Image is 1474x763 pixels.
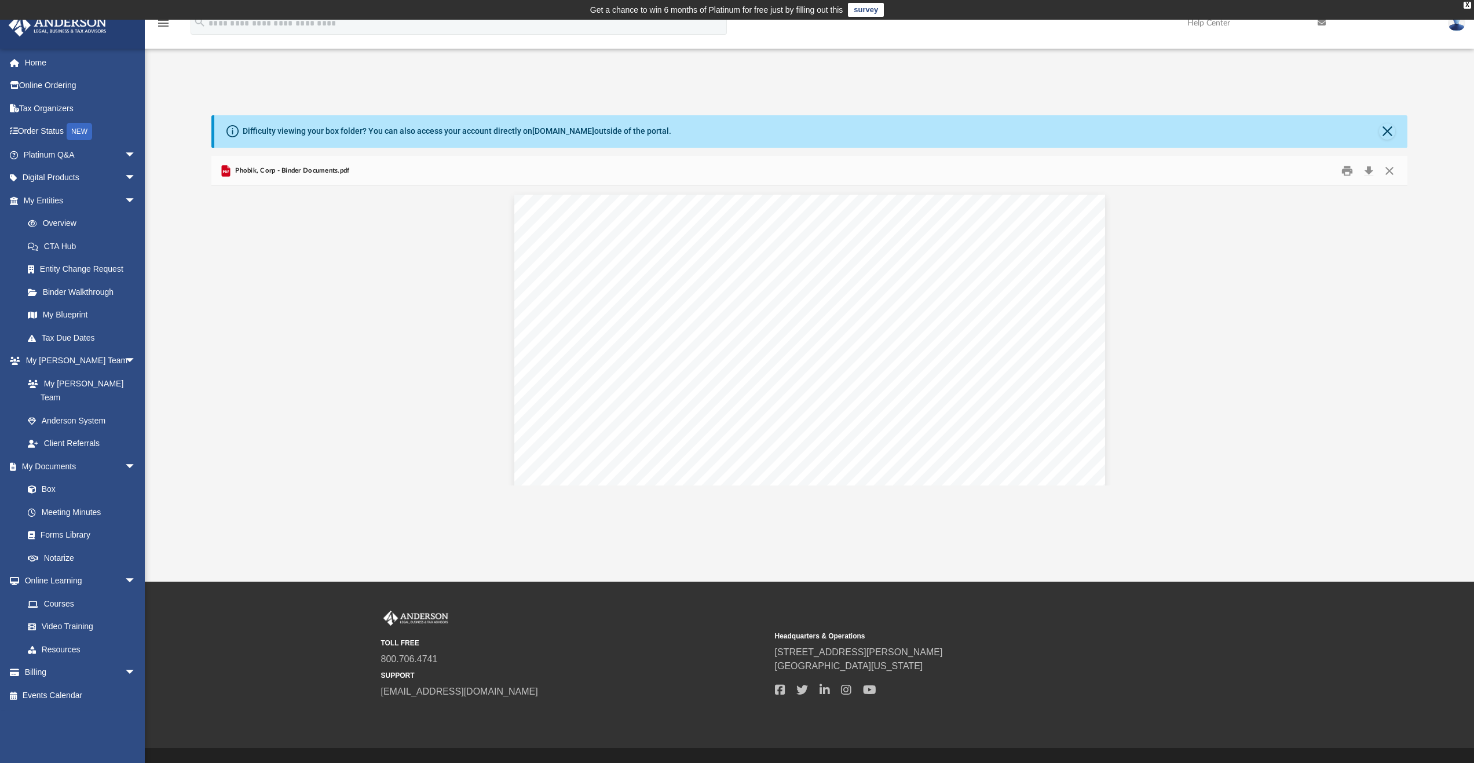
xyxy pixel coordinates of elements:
[675,470,776,481] span: and Virgine De Paepe
[1379,123,1395,140] button: Close
[1336,162,1359,180] button: Print
[1358,162,1379,180] button: Download
[16,432,148,455] a: Client Referrals
[233,166,350,176] span: Phobik, Corp - Binder Documents.pdf
[8,166,153,189] a: Digital Productsarrow_drop_down
[16,501,148,524] a: Meeting Minutes
[16,638,148,661] a: Resources
[16,592,148,615] a: Courses
[381,670,767,681] small: SUPPORT
[16,615,142,638] a: Video Training
[125,143,148,167] span: arrow_drop_down
[125,569,148,593] span: arrow_drop_down
[8,143,153,166] a: Platinum Q&Aarrow_drop_down
[1464,2,1471,9] div: close
[125,166,148,190] span: arrow_drop_down
[16,409,148,432] a: Anderson System
[8,569,148,593] a: Online Learningarrow_drop_down
[16,235,153,258] a: CTA Hub
[211,186,1408,485] div: Document Viewer
[637,443,699,455] span: Phobik, Corp
[16,372,142,409] a: My [PERSON_NAME] Team
[5,14,110,36] img: Anderson Advisors Platinum Portal
[8,120,153,144] a: Order StatusNEW
[193,16,206,28] i: search
[67,123,92,140] div: NEW
[16,546,148,569] a: Notarize
[381,611,451,626] img: Anderson Advisors Platinum Portal
[16,326,153,349] a: Tax Due Dates
[532,126,594,136] a: [DOMAIN_NAME]
[243,125,671,137] div: Difficulty viewing your box folder? You can also access your account directly on outside of the p...
[211,156,1408,485] div: Preview
[16,212,153,235] a: Overview
[690,417,719,428] span: 94941
[609,470,694,481] span: [PERSON_NAME]
[635,417,638,428] span: ,
[848,3,884,17] a: survey
[381,654,438,664] a: 800.706.4741
[1448,14,1465,31] img: User Pic
[156,22,170,30] a: menu
[16,304,148,327] a: My Blueprint
[381,638,767,648] small: TOLL FREE
[16,280,153,304] a: Binder Walkthrough
[211,186,1408,485] div: File preview
[8,74,153,97] a: Online Ordering
[775,647,943,657] a: [STREET_ADDRESS][PERSON_NAME]
[584,403,690,415] span: [STREET_ADDRESS]
[381,687,538,696] a: [EMAIL_ADDRESS][DOMAIN_NAME]
[125,455,148,479] span: arrow_drop_down
[8,684,153,707] a: Events Calendar
[8,51,153,74] a: Home
[1379,162,1400,180] button: Close
[8,189,153,212] a: My Entitiesarrow_drop_down
[16,478,142,501] a: Box
[16,258,153,281] a: Entity Change Request
[125,349,148,373] span: arrow_drop_down
[584,417,707,428] span: [GEOGRAPHIC_DATA]
[125,661,148,685] span: arrow_drop_down
[156,16,170,30] i: menu
[641,417,703,428] span: [US_STATE]
[584,470,606,481] span: Dear
[8,661,153,684] a: Billingarrow_drop_down
[125,189,148,213] span: arrow_drop_down
[775,661,923,671] a: [GEOGRAPHIC_DATA][US_STATE]
[8,349,148,373] a: My [PERSON_NAME] Teamarrow_drop_down
[8,97,153,120] a: Tax Organizers
[16,524,142,547] a: Forms Library
[619,443,635,455] span: Re:
[775,631,1161,641] small: Headquarters & Operations
[584,390,669,401] span: [PERSON_NAME]
[8,455,148,478] a: My Documentsarrow_drop_down
[650,390,751,401] span: and Virgine De Paepe
[590,3,843,17] div: Get a chance to win 6 months of Platinum for free just by filling out this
